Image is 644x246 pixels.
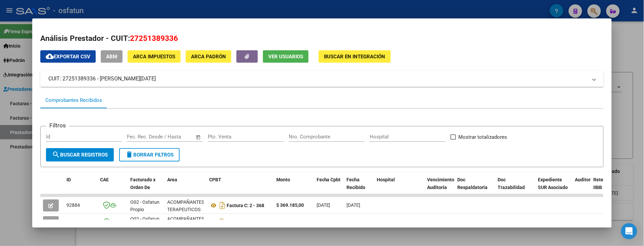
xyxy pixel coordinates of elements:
[206,173,274,202] datatable-header-cell: CPBT
[160,134,193,140] input: Fecha fin
[274,173,314,202] datatable-header-cell: Monto
[347,202,361,208] span: [DATE]
[167,199,204,212] span: ACOMPAÑANTES TERAPEUTICOS
[344,173,374,202] datatable-header-cell: Fecha Recibido
[125,152,174,158] span: Borrar Filtros
[268,54,303,60] span: Ver Usuarios
[317,219,330,225] span: [DATE]
[276,219,304,225] strong: $ 369.185,00
[66,219,80,225] span: 90642
[538,177,568,190] span: Expediente SUR Asociado
[64,173,97,202] datatable-header-cell: ID
[46,148,114,162] button: Buscar Registros
[455,173,495,202] datatable-header-cell: Doc Respaldatoria
[128,50,181,63] button: ARCA Impuestos
[591,173,618,202] datatable-header-cell: Retencion IIBB
[194,133,202,141] button: Open calendar
[218,200,227,211] i: Descargar documento
[425,173,455,202] datatable-header-cell: Vencimiento Auditoría
[319,50,391,63] button: Buscar en Integración
[621,223,637,239] div: Open Intercom Messenger
[165,173,206,202] datatable-header-cell: Area
[46,121,69,130] h3: Filtros
[498,177,525,190] span: Doc Trazabilidad
[317,202,330,208] span: [DATE]
[218,217,227,228] i: Descargar documento
[66,177,71,182] span: ID
[276,202,304,208] strong: $ 369.185,00
[317,177,341,182] span: Fecha Cpbt
[46,52,54,60] mat-icon: cloud_download
[52,152,108,158] span: Buscar Registros
[314,173,344,202] datatable-header-cell: Fecha Cpbt
[324,54,385,60] span: Buscar en Integración
[125,150,133,159] mat-icon: delete
[347,219,361,225] span: [DATE]
[347,177,366,190] span: Fecha Recibido
[459,133,507,141] span: Mostrar totalizadores
[127,134,154,140] input: Fecha inicio
[572,173,591,202] datatable-header-cell: Auditoria
[119,148,180,162] button: Borrar Filtros
[427,177,455,190] span: Vencimiento Auditoría
[575,177,595,182] span: Auditoria
[227,203,264,208] strong: Factura C: 2 - 368
[495,173,536,202] datatable-header-cell: Doc Trazabilidad
[191,54,226,60] span: ARCA Padrón
[40,50,96,63] button: Exportar CSV
[97,173,128,202] datatable-header-cell: CAE
[276,177,290,182] span: Monto
[46,54,90,60] span: Exportar CSV
[594,177,615,190] span: Retencion IIBB
[263,50,309,63] button: Ver Usuarios
[227,220,264,225] strong: Factura C: 2 - 358
[130,34,178,43] span: 27251389336
[130,177,155,190] span: Facturado x Orden De
[128,173,165,202] datatable-header-cell: Facturado x Orden De
[100,177,109,182] span: CAE
[45,97,102,104] div: Comprobantes Recibidos
[40,71,604,87] mat-expansion-panel-header: CUIT: 27251389336 - [PERSON_NAME][DATE]
[130,199,159,212] span: O02 - Osfatun Propio
[167,177,177,182] span: Area
[130,216,159,229] span: O02 - Osfatun Propio
[458,177,488,190] span: Doc Respaldatoria
[48,75,588,83] mat-panel-title: CUIT: 27251389336 - [PERSON_NAME][DATE]
[374,173,425,202] datatable-header-cell: Hospital
[101,50,123,63] button: ABM
[106,54,117,60] span: ABM
[52,150,60,159] mat-icon: search
[40,33,604,44] h2: Análisis Prestador - CUIT:
[209,177,221,182] span: CPBT
[66,202,80,208] span: 92884
[133,54,175,60] span: ARCA Impuestos
[377,177,395,182] span: Hospital
[536,173,572,202] datatable-header-cell: Expediente SUR Asociado
[186,50,231,63] button: ARCA Padrón
[167,216,204,229] span: ACOMPAÑANTES TERAPEUTICOS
